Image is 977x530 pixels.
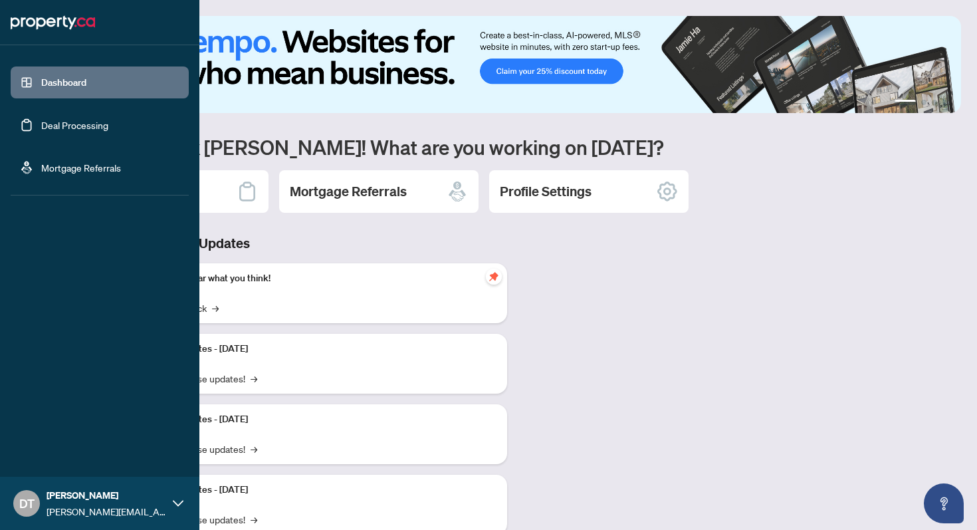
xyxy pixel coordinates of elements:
[69,234,507,253] h3: Brokerage & Industry Updates
[921,100,926,105] button: 2
[41,76,86,88] a: Dashboard
[41,119,108,131] a: Deal Processing
[41,162,121,174] a: Mortgage Referrals
[69,16,961,113] img: Slide 0
[47,488,166,503] span: [PERSON_NAME]
[140,412,496,427] p: Platform Updates - [DATE]
[19,494,35,513] span: DT
[251,371,257,386] span: →
[11,12,95,33] img: logo
[942,100,948,105] button: 4
[924,483,964,523] button: Open asap
[69,134,961,160] h1: Welcome back [PERSON_NAME]! What are you working on [DATE]?
[895,100,916,105] button: 1
[251,442,257,456] span: →
[140,271,496,286] p: We want to hear what you think!
[486,269,502,285] span: pushpin
[251,512,257,527] span: →
[500,182,592,201] h2: Profile Settings
[290,182,407,201] h2: Mortgage Referrals
[47,504,166,519] span: [PERSON_NAME][EMAIL_ADDRESS][DOMAIN_NAME]
[212,301,219,315] span: →
[140,342,496,356] p: Platform Updates - [DATE]
[140,483,496,497] p: Platform Updates - [DATE]
[932,100,937,105] button: 3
